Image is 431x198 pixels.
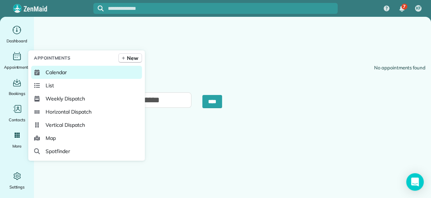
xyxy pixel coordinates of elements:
[31,105,142,118] a: Horizontal Dispatch
[416,5,421,11] span: KF
[3,24,31,45] a: Dashboard
[394,1,409,17] div: 7 unread notifications
[3,77,31,97] a: Bookings
[406,173,424,191] div: Open Intercom Messenger
[127,54,138,62] span: New
[31,145,142,158] a: Spotfinder
[46,69,67,76] span: Calendar
[9,183,25,191] span: Settings
[34,54,70,62] span: Appointments
[31,118,142,132] a: Vertical Dispatch
[403,4,405,9] span: 7
[98,5,104,11] svg: Focus search
[3,50,31,71] a: Appointments
[4,64,30,71] span: Appointments
[9,90,26,97] span: Bookings
[374,64,426,72] div: No appointments found
[46,148,70,155] span: Spotfinder
[46,82,54,89] span: List
[31,66,142,79] a: Calendar
[119,53,142,63] a: New
[7,37,27,45] span: Dashboard
[3,103,31,123] a: Contacts
[93,5,104,11] button: Focus search
[3,170,31,191] a: Settings
[9,116,25,123] span: Contacts
[31,79,142,92] a: List
[31,132,142,145] a: Map
[31,92,142,105] a: Weekly Dispatch
[46,108,91,115] span: Horizontal Dispatch
[46,134,56,142] span: Map
[46,95,85,102] span: Weekly Dispatch
[12,142,22,150] span: More
[46,121,85,129] span: Vertical Dispatch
